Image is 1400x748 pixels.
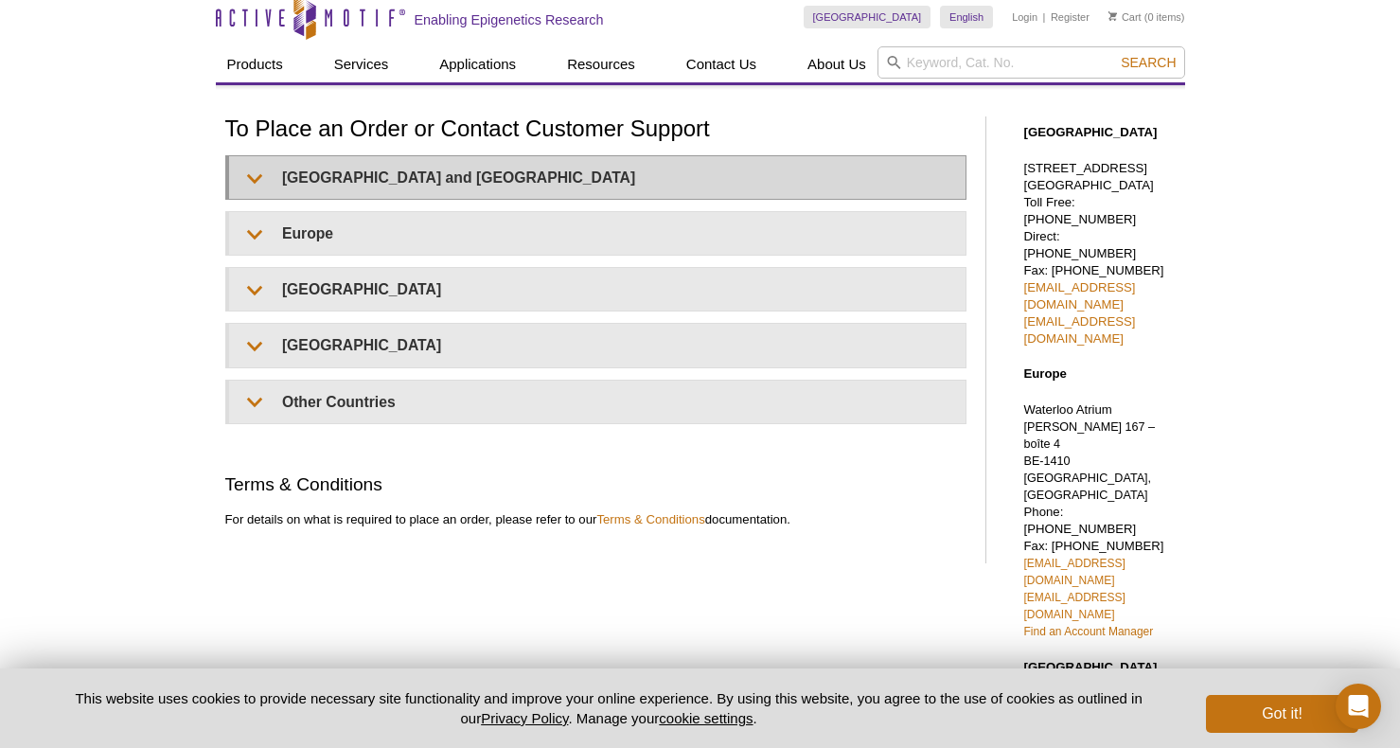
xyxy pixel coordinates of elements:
[1115,54,1181,71] button: Search
[1024,314,1136,346] a: [EMAIL_ADDRESS][DOMAIN_NAME]
[43,688,1176,728] p: This website uses cookies to provide necessary site functionality and improve your online experie...
[415,11,604,28] h2: Enabling Epigenetics Research
[1024,660,1158,674] strong: [GEOGRAPHIC_DATA]
[1108,6,1185,28] li: (0 items)
[1024,591,1125,621] a: [EMAIL_ADDRESS][DOMAIN_NAME]
[1043,6,1046,28] li: |
[1121,55,1176,70] span: Search
[556,46,647,82] a: Resources
[1024,366,1067,381] strong: Europe
[1012,10,1037,24] a: Login
[1108,10,1142,24] a: Cart
[1024,125,1158,139] strong: [GEOGRAPHIC_DATA]
[1108,11,1117,21] img: Your Cart
[229,156,966,199] summary: [GEOGRAPHIC_DATA] and [GEOGRAPHIC_DATA]
[229,381,966,423] summary: Other Countries
[1024,160,1176,347] p: [STREET_ADDRESS] [GEOGRAPHIC_DATA] Toll Free: [PHONE_NUMBER] Direct: [PHONE_NUMBER] Fax: [PHONE_N...
[877,46,1185,79] input: Keyword, Cat. No.
[1024,557,1125,587] a: [EMAIL_ADDRESS][DOMAIN_NAME]
[216,46,294,82] a: Products
[1024,401,1176,640] p: Waterloo Atrium Phone: [PHONE_NUMBER] Fax: [PHONE_NUMBER]
[323,46,400,82] a: Services
[675,46,768,82] a: Contact Us
[659,710,753,726] button: cookie settings
[940,6,993,28] a: English
[804,6,931,28] a: [GEOGRAPHIC_DATA]
[229,324,966,366] summary: [GEOGRAPHIC_DATA]
[1024,280,1136,312] a: [EMAIL_ADDRESS][DOMAIN_NAME]
[1024,420,1156,502] span: [PERSON_NAME] 167 – boîte 4 BE-1410 [GEOGRAPHIC_DATA], [GEOGRAPHIC_DATA]
[229,212,966,255] summary: Europe
[596,512,704,526] a: Terms & Conditions
[796,46,877,82] a: About Us
[1206,695,1357,733] button: Got it!
[1336,684,1381,729] div: Open Intercom Messenger
[229,268,966,311] summary: [GEOGRAPHIC_DATA]
[225,511,966,528] p: For details on what is required to place an order, please refer to our documentation.
[1051,10,1090,24] a: Register
[428,46,527,82] a: Applications
[225,472,966,497] h2: Terms & Conditions
[481,710,568,726] a: Privacy Policy
[225,116,966,144] h1: To Place an Order or Contact Customer Support
[1024,625,1154,638] a: Find an Account Manager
